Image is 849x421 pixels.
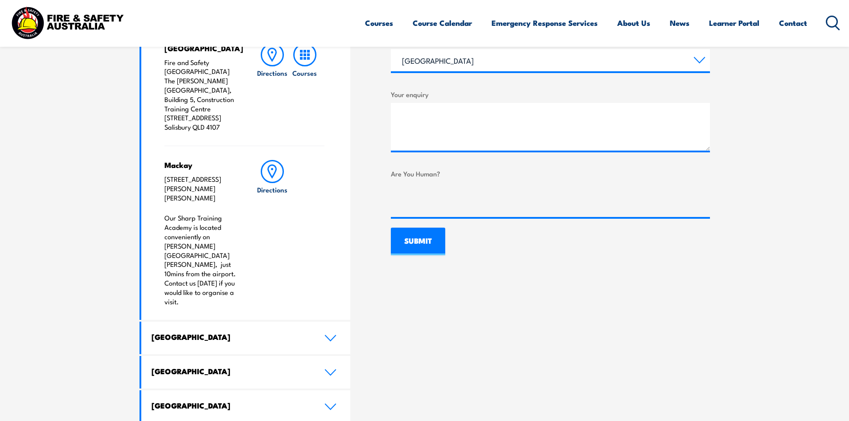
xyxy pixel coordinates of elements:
[257,185,287,194] h6: Directions
[670,11,689,35] a: News
[289,43,321,132] a: Courses
[164,160,239,170] h4: Mackay
[292,68,317,78] h6: Courses
[365,11,393,35] a: Courses
[492,11,598,35] a: Emergency Response Services
[164,175,239,202] p: [STREET_ADDRESS][PERSON_NAME][PERSON_NAME]
[709,11,759,35] a: Learner Portal
[391,168,710,179] label: Are You Human?
[257,68,287,78] h6: Directions
[256,43,288,132] a: Directions
[152,366,311,376] h4: [GEOGRAPHIC_DATA]
[779,11,807,35] a: Contact
[164,43,239,53] h4: [GEOGRAPHIC_DATA]
[256,160,288,306] a: Directions
[391,182,526,217] iframe: reCAPTCHA
[164,213,239,306] p: Our Sharp Training Academy is located conveniently on [PERSON_NAME][GEOGRAPHIC_DATA][PERSON_NAME]...
[141,322,351,354] a: [GEOGRAPHIC_DATA]
[391,228,445,255] input: SUBMIT
[152,332,311,342] h4: [GEOGRAPHIC_DATA]
[152,401,311,410] h4: [GEOGRAPHIC_DATA]
[391,89,710,99] label: Your enquiry
[141,356,351,388] a: [GEOGRAPHIC_DATA]
[617,11,650,35] a: About Us
[164,58,239,132] p: Fire and Safety [GEOGRAPHIC_DATA] The [PERSON_NAME][GEOGRAPHIC_DATA], Building 5, Construction Tr...
[413,11,472,35] a: Course Calendar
